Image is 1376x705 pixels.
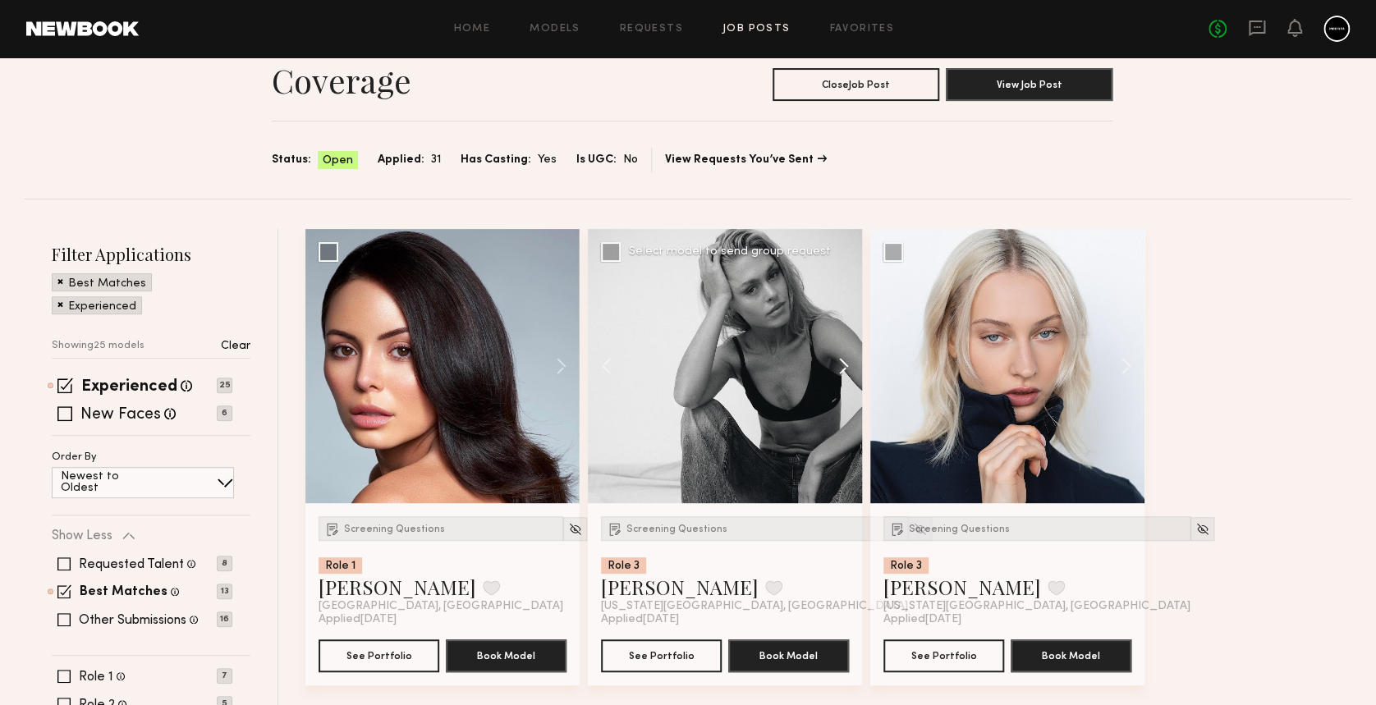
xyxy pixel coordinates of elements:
p: 25 [217,378,232,393]
p: Experienced [68,301,136,313]
label: Requested Talent [79,558,184,571]
p: 13 [217,584,232,599]
label: Other Submissions [79,614,186,627]
span: Has Casting: [461,151,531,169]
label: Role 1 [79,671,113,684]
span: Screening Questions [909,524,1010,534]
a: Book Model [446,648,566,662]
p: Order By [52,452,97,463]
img: Unhide Model [568,522,582,536]
span: Screening Questions [344,524,445,534]
a: Job Posts [722,24,791,34]
span: Status: [272,151,311,169]
a: Book Model [1011,648,1131,662]
button: See Portfolio [883,639,1004,672]
span: Screening Questions [626,524,727,534]
span: Is UGC: [576,151,617,169]
span: Open [323,153,353,169]
a: View Requests You’ve Sent [665,154,827,166]
p: Clear [221,341,250,352]
button: View Job Post [946,68,1112,101]
span: No [623,151,638,169]
div: Role 1 [319,557,362,574]
h2: Filter Applications [52,243,250,265]
div: Applied [DATE] [601,613,849,626]
div: Role 3 [601,557,646,574]
p: 16 [217,611,232,627]
a: [PERSON_NAME] [601,574,759,600]
p: Show Less [52,529,112,542]
img: Unhide Model [1195,522,1209,536]
span: Applied: [378,151,424,169]
p: Showing 25 models [52,341,144,351]
span: [GEOGRAPHIC_DATA], [GEOGRAPHIC_DATA] [319,600,563,613]
button: Book Model [728,639,849,672]
div: Applied [DATE] [883,613,1131,626]
img: Submission Icon [324,520,341,537]
button: Book Model [1011,639,1131,672]
img: Submission Icon [889,520,906,537]
button: Book Model [446,639,566,672]
a: Requests [620,24,683,34]
span: Yes [538,151,557,169]
span: [US_STATE][GEOGRAPHIC_DATA], [GEOGRAPHIC_DATA] [601,600,908,613]
p: 7 [217,668,232,684]
label: New Faces [80,407,161,423]
a: Models [530,24,580,34]
p: Best Matches [68,278,146,290]
label: Best Matches [80,586,167,599]
img: Submission Icon [607,520,623,537]
div: Applied [DATE] [319,613,566,626]
span: [US_STATE][GEOGRAPHIC_DATA], [GEOGRAPHIC_DATA] [883,600,1190,613]
button: See Portfolio [319,639,439,672]
div: Select model to send group request [629,246,831,258]
button: CloseJob Post [773,68,939,101]
p: 8 [217,556,232,571]
div: Role 3 [883,557,929,574]
a: [PERSON_NAME] [319,574,476,600]
a: Home [454,24,491,34]
button: See Portfolio [601,639,722,672]
label: Experienced [81,379,177,396]
span: 31 [431,151,441,169]
p: 6 [217,405,232,421]
a: Book Model [728,648,849,662]
a: Favorites [829,24,894,34]
a: [PERSON_NAME] [883,574,1041,600]
p: Newest to Oldest [61,471,158,494]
